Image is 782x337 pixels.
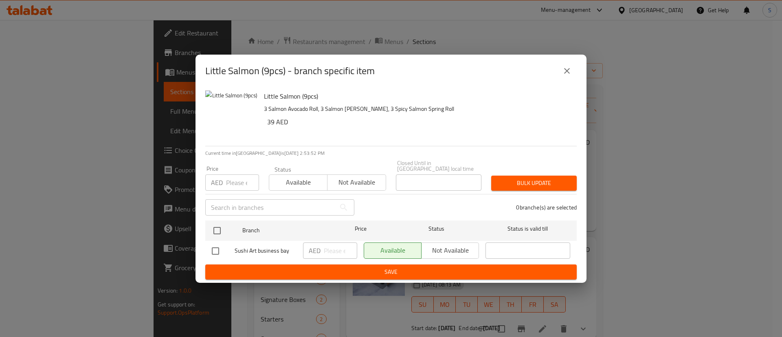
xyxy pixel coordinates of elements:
input: Search in branches [205,199,336,216]
img: Little Salmon (9pcs) [205,90,257,143]
h6: Little Salmon (9pcs) [264,90,570,102]
span: Sushi Art business bay [235,246,297,256]
button: Available [269,174,327,191]
span: Price [334,224,388,234]
h6: 39 AED [267,116,570,128]
p: AED [211,178,223,187]
p: Current time in [GEOGRAPHIC_DATA] is [DATE] 2:53:52 PM [205,150,577,157]
input: Please enter price [226,174,259,191]
button: close [557,61,577,81]
span: Status is valid till [485,224,570,234]
button: Save [205,264,577,280]
p: AED [309,246,321,256]
button: Not available [327,174,386,191]
input: Please enter price [324,242,357,259]
span: Save [212,267,570,277]
span: Status [394,224,479,234]
button: Bulk update [491,176,577,191]
span: Available [272,176,324,188]
h2: Little Salmon (9pcs) - branch specific item [205,64,375,77]
span: Branch [242,225,327,236]
p: 0 branche(s) are selected [516,203,577,211]
span: Not available [331,176,382,188]
p: 3 Salmon Avocado Roll, 3 Salmon [PERSON_NAME], 3 Spicy Salmon Spring Roll [264,104,570,114]
span: Bulk update [498,178,570,188]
